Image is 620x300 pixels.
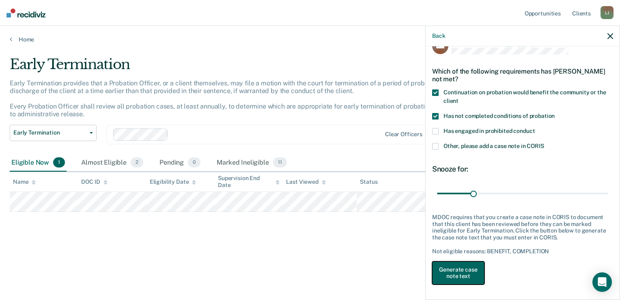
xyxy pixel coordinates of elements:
div: Marked Ineligible [215,154,288,172]
div: Not eligible reasons: BENEFIT, COMPLETION [432,248,613,255]
span: Early Termination [13,129,86,136]
div: Name [13,178,36,185]
p: Early Termination provides that a Probation Officer, or a client themselves, may file a motion wi... [10,79,473,118]
span: Has not completed conditions of probation [443,113,555,119]
a: Home [10,36,610,43]
div: DOC ID [81,178,107,185]
div: Clear officers [385,131,422,138]
div: Almost Eligible [80,154,145,172]
div: L J [601,6,614,19]
div: Eligibility Date [150,178,196,185]
div: Supervision End Date [218,175,280,189]
span: 11 [273,157,287,168]
div: Which of the following requirements has [PERSON_NAME] not met? [432,61,613,89]
div: Pending [158,154,202,172]
span: Continuation on probation would benefit the community or the client [443,89,606,104]
div: Early Termination [10,56,475,79]
button: Back [432,33,445,39]
span: 1 [53,157,65,168]
div: Status [360,178,377,185]
span: 2 [131,157,143,168]
span: 0 [188,157,200,168]
div: Last Viewed [286,178,325,185]
div: Eligible Now [10,154,67,172]
img: Recidiviz [6,9,45,17]
span: Has engaged in prohibited conduct [443,128,535,134]
div: Snooze for: [432,165,613,174]
span: Other, please add a case note in CORIS [443,143,544,149]
div: Open Intercom Messenger [592,272,612,292]
div: MDOC requires that you create a case note in CORIS to document that this client has been reviewed... [432,214,613,241]
button: Generate case note text [432,261,484,285]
